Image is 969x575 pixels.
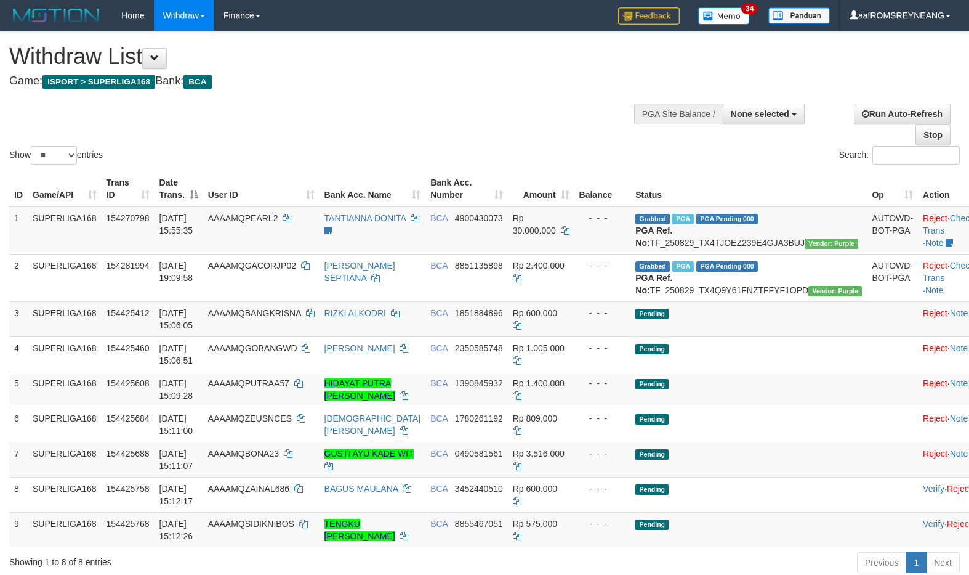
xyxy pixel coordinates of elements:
div: - - - [579,377,626,389]
a: Verify [923,519,944,529]
div: Showing 1 to 8 of 8 entries [9,551,395,568]
a: Note [950,449,968,459]
td: SUPERLIGA168 [28,512,102,547]
button: None selected [723,104,805,124]
span: Pending [635,449,669,460]
span: Rp 809.000 [513,414,557,423]
span: Rp 1.005.000 [513,343,565,353]
span: BCA [183,75,211,89]
span: [DATE] 15:55:35 [159,213,193,235]
span: Rp 575.000 [513,519,557,529]
h4: Game: Bank: [9,75,633,88]
span: Rp 1.400.000 [513,378,565,388]
span: Copy 2350585748 to clipboard [455,343,503,353]
td: 6 [9,407,28,442]
span: Rp 600.000 [513,484,557,494]
a: RIZKI ALKODRI [324,308,386,318]
a: HIDAYAT PUTRA [PERSON_NAME] [324,378,395,401]
div: - - - [579,342,626,354]
span: BCA [430,343,448,353]
span: BCA [430,449,448,459]
span: Rp 600.000 [513,308,557,318]
span: Copy 8855467051 to clipboard [455,519,503,529]
a: Reject [923,343,947,353]
span: Copy 1390845932 to clipboard [455,378,503,388]
td: SUPERLIGA168 [28,254,102,301]
span: 154425412 [107,308,150,318]
span: AAAAMQZAINAL686 [208,484,289,494]
td: AUTOWD-BOT-PGA [867,206,918,255]
th: Bank Acc. Name: activate to sort column ascending [320,171,426,206]
a: Reject [923,261,947,271]
th: Amount: activate to sort column ascending [508,171,574,206]
td: 7 [9,442,28,477]
span: Copy 1780261192 to clipboard [455,414,503,423]
select: Showentries [31,146,77,165]
span: 154281994 [107,261,150,271]
a: Note [925,285,944,295]
span: [DATE] 15:06:05 [159,308,193,330]
span: Pending [635,379,669,389]
span: Marked by aafnonsreyleab [672,261,694,272]
img: Feedback.jpg [618,7,680,25]
div: - - - [579,307,626,319]
a: Note [925,238,944,248]
a: [PERSON_NAME] SEPTIANA [324,261,395,283]
td: SUPERLIGA168 [28,336,102,372]
span: 154425460 [107,343,150,353]
input: Search: [872,146,960,165]
span: AAAAMQZEUSNCES [208,414,292,423]
span: AAAAMQGOBANGWD [208,343,297,353]
a: Reject [923,308,947,318]
td: SUPERLIGA168 [28,477,102,512]
span: BCA [430,414,448,423]
div: - - - [579,412,626,425]
label: Search: [839,146,960,165]
span: Pending [635,520,669,530]
span: AAAAMQPUTRAA57 [208,378,289,388]
a: Reject [923,213,947,223]
span: [DATE] 15:12:17 [159,484,193,506]
span: BCA [430,484,448,494]
th: Op: activate to sort column ascending [867,171,918,206]
th: Date Trans.: activate to sort column descending [155,171,203,206]
span: ISPORT > SUPERLIGA168 [42,75,155,89]
td: TF_250829_TX4TJOEZ239E4GJA3BUJ [630,206,867,255]
td: 5 [9,372,28,407]
span: Pending [635,344,669,354]
span: Rp 30.000.000 [513,213,556,235]
span: BCA [430,308,448,318]
a: TANTIANNA DONITA [324,213,406,223]
th: Bank Acc. Number: activate to sort column ascending [425,171,508,206]
span: [DATE] 15:12:26 [159,519,193,541]
a: Note [950,414,968,423]
th: Game/API: activate to sort column ascending [28,171,102,206]
span: AAAAMQBANGKRISNA [208,308,301,318]
span: PGA Pending [696,261,758,272]
a: Previous [857,552,906,573]
th: User ID: activate to sort column ascending [203,171,320,206]
span: None selected [731,109,789,119]
a: GUSTI AYU KADE WIT [324,449,414,459]
b: PGA Ref. No: [635,226,672,248]
td: 3 [9,301,28,336]
span: 154425758 [107,484,150,494]
span: Pending [635,309,669,319]
th: Balance [574,171,631,206]
span: AAAAMQSIDIKNIBOS [208,519,294,529]
span: 154270798 [107,213,150,223]
span: Grabbed [635,261,670,272]
span: [DATE] 15:11:07 [159,449,193,471]
th: Status [630,171,867,206]
td: 8 [9,477,28,512]
td: SUPERLIGA168 [28,407,102,442]
span: 154425768 [107,519,150,529]
span: Grabbed [635,214,670,224]
span: BCA [430,261,448,271]
div: - - - [579,518,626,530]
span: Vendor URL: https://trx4.1velocity.biz [808,286,862,296]
div: - - - [579,483,626,495]
span: PGA Pending [696,214,758,224]
td: TF_250829_TX4Q9Y61FNZTFFYF1OPD [630,254,867,301]
a: Next [926,552,960,573]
